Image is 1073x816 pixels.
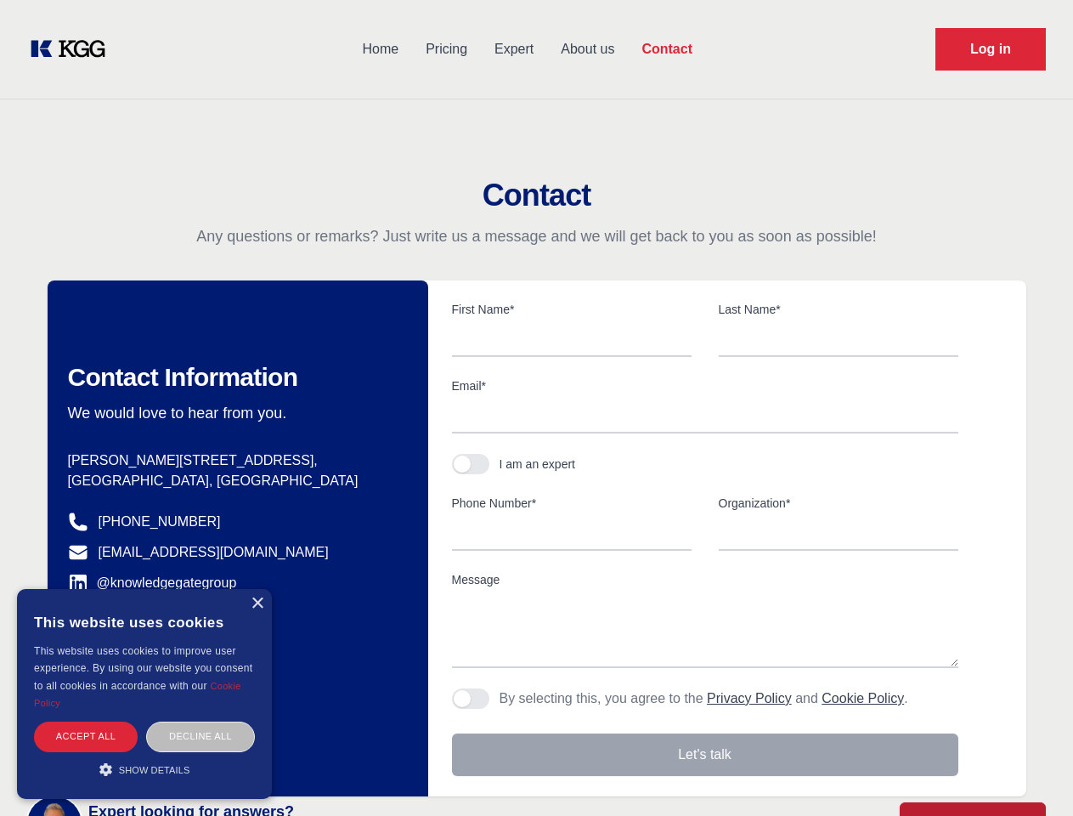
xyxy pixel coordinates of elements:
a: About us [547,27,628,71]
a: Expert [481,27,547,71]
div: Show details [34,761,255,778]
span: This website uses cookies to improve user experience. By using our website you consent to all coo... [34,645,252,692]
iframe: Chat Widget [988,734,1073,816]
h2: Contact [20,178,1053,212]
a: @knowledgegategroup [68,573,237,593]
a: Cookie Policy [34,681,241,708]
label: Last Name* [719,301,958,318]
a: Home [348,27,412,71]
div: Accept all [34,722,138,751]
div: This website uses cookies [34,602,255,643]
div: Close [251,598,263,610]
a: KOL Knowledge Platform: Talk to Key External Experts (KEE) [27,36,119,63]
p: [GEOGRAPHIC_DATA], [GEOGRAPHIC_DATA] [68,471,401,491]
p: By selecting this, you agree to the and . [500,688,908,709]
p: [PERSON_NAME][STREET_ADDRESS], [68,450,401,471]
label: Phone Number* [452,495,692,512]
span: Show details [119,765,190,775]
a: [PHONE_NUMBER] [99,512,221,532]
button: Let's talk [452,734,958,776]
label: Message [452,571,958,588]
a: Cookie Policy [822,691,904,705]
p: Any questions or remarks? Just write us a message and we will get back to you as soon as possible! [20,226,1053,246]
label: First Name* [452,301,692,318]
label: Email* [452,377,958,394]
div: Decline all [146,722,255,751]
a: Privacy Policy [707,691,792,705]
a: Pricing [412,27,481,71]
div: I am an expert [500,456,576,473]
a: [EMAIL_ADDRESS][DOMAIN_NAME] [99,542,329,563]
p: We would love to hear from you. [68,403,401,423]
a: Contact [628,27,706,71]
h2: Contact Information [68,362,401,393]
a: Request Demo [935,28,1046,71]
label: Organization* [719,495,958,512]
